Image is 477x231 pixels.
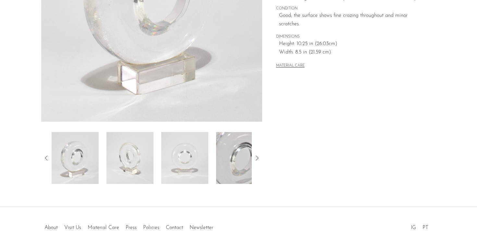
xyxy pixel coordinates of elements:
[166,225,183,230] a: Contact
[279,40,422,48] span: Height: 10.25 in (26.03cm)
[64,225,81,230] a: Visit Us
[279,48,422,57] span: Width: 8.5 in (21.59 cm)
[52,132,99,184] img: Lucite Circular Sculpture
[276,64,305,68] button: MATERIAL CARE
[422,225,428,230] a: PT
[216,132,263,184] img: Lucite Circular Sculpture
[276,6,422,12] span: CONDITION
[44,225,58,230] a: About
[126,225,137,230] a: Press
[106,132,153,184] img: Lucite Circular Sculpture
[279,12,422,28] span: Good; the surface shows fine crazing throughout and minor scratches.
[143,225,159,230] a: Policies
[161,132,208,184] img: Lucite Circular Sculpture
[276,34,422,40] span: DIMENSIONS
[88,225,119,230] a: Material Care
[411,225,416,230] a: IG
